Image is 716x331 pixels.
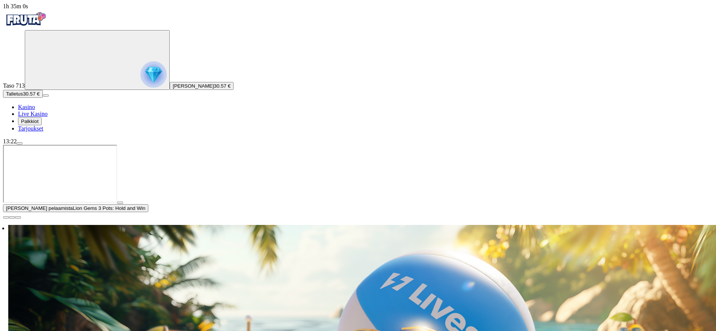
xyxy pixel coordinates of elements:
button: close icon [3,216,9,219]
span: Tarjoukset [18,125,43,132]
button: [PERSON_NAME]30.57 € [170,82,234,90]
span: user session time [3,3,28,9]
span: [PERSON_NAME] [173,83,214,89]
button: menu [17,142,23,144]
img: Fruta [3,10,48,29]
nav: Primary [3,10,713,132]
span: 13:22 [3,138,17,144]
button: chevron-down icon [9,216,15,219]
button: play icon [117,202,123,204]
a: Fruta [3,23,48,30]
iframe: Lion Gems 3 Pots: Hold and Win [3,145,117,203]
span: Live Kasino [18,111,48,117]
button: fullscreen icon [15,216,21,219]
button: Talletusplus icon30.57 € [3,90,43,98]
span: Kasino [18,104,35,110]
img: reward progress [140,61,167,88]
a: diamond iconKasino [18,104,35,110]
a: gift-inverted iconTarjoukset [18,125,43,132]
button: reward iconPalkkiot [18,117,42,125]
span: 30.57 € [23,91,39,97]
span: Palkkiot [21,118,39,124]
span: Taso 713 [3,82,25,89]
span: 30.57 € [214,83,231,89]
span: [PERSON_NAME] pelaamista [6,205,73,211]
span: Lion Gems 3 Pots: Hold and Win [73,205,145,211]
button: [PERSON_NAME] pelaamistaLion Gems 3 Pots: Hold and Win [3,204,148,212]
button: menu [43,94,49,97]
button: reward progress [25,30,170,90]
span: Talletus [6,91,23,97]
a: poker-chip iconLive Kasino [18,111,48,117]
